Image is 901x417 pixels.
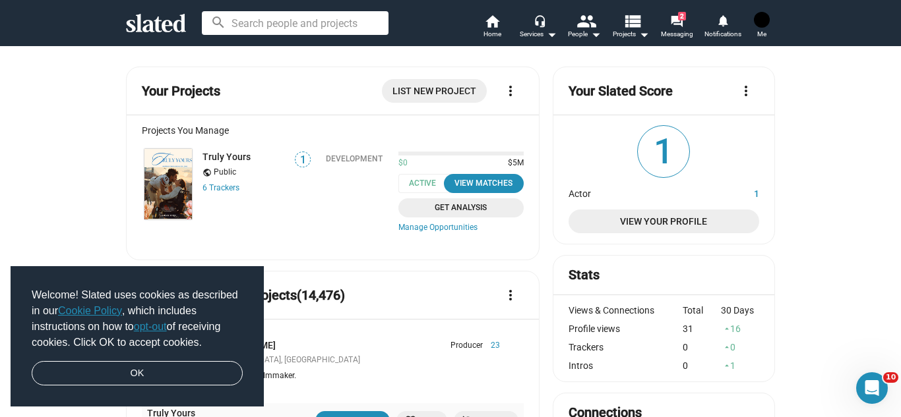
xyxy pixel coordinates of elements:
div: 31 [683,323,721,334]
a: 2Messaging [654,13,700,42]
span: Me [757,26,766,42]
input: Search people and projects [202,11,388,35]
span: $5M [503,158,524,169]
span: 10 [883,372,898,383]
span: 1 [638,126,689,177]
mat-icon: people [576,11,596,30]
mat-icon: arrow_drop_up [722,324,731,333]
span: 1 [295,153,310,167]
span: View Your Profile [579,209,749,233]
div: Trackers [569,342,683,352]
a: Cookie Policy [58,305,122,316]
div: 0 [683,342,721,352]
span: Producer [450,341,483,351]
a: View Your Profile [569,209,759,233]
mat-icon: forum [670,14,683,27]
mat-icon: headset_mic [534,14,545,26]
div: 1 [721,360,759,371]
div: Intros [569,360,683,371]
mat-icon: arrow_drop_down [636,26,652,42]
span: (14,476) [297,287,345,303]
span: Home [483,26,501,42]
div: Total [683,305,721,316]
mat-icon: arrow_drop_up [722,361,731,370]
div: cookieconsent [11,266,264,407]
button: Services [515,13,561,42]
a: opt-out [134,321,167,332]
mat-icon: more_vert [503,83,518,99]
span: List New Project [392,79,476,103]
div: Toronto based filmmaker. [205,371,500,381]
div: 0 [683,360,721,371]
div: Views & Connections [569,305,683,316]
span: Active [398,174,454,193]
span: $0 [398,158,408,169]
span: Welcome! Slated uses cookies as described in our , which includes instructions on how to of recei... [32,287,243,350]
button: Projects [607,13,654,42]
div: People [568,26,601,42]
a: Get Analysis [398,198,524,217]
mat-icon: home [484,13,500,29]
a: List New Project [382,79,487,103]
button: Jessica FrewMe [746,9,778,43]
div: View Matches [452,177,516,190]
mat-icon: notifications [716,14,729,26]
mat-icon: more_vert [503,287,518,303]
mat-card-title: Your Projects [142,82,220,100]
a: Manage Opportunities [398,223,524,233]
a: Truly Yours [202,152,251,162]
a: Notifications [700,13,746,42]
mat-icon: view_list [623,11,642,30]
dt: Actor [569,185,710,199]
div: 16 [721,323,759,334]
div: [GEOGRAPHIC_DATA], [GEOGRAPHIC_DATA] [205,355,500,366]
a: dismiss cookie message [32,361,243,386]
mat-card-title: Stats [569,266,600,284]
mat-icon: arrow_drop_up [722,343,731,352]
img: Jessica Frew [754,12,770,28]
span: Public [214,167,236,178]
mat-icon: more_vert [738,83,754,99]
mat-icon: arrow_drop_down [544,26,559,42]
span: Messaging [661,26,693,42]
span: Get Analysis [406,201,516,215]
div: Profile views [569,323,683,334]
span: Notifications [704,26,741,42]
a: Truly Yours [142,146,195,222]
span: 2 [678,12,686,20]
mat-card-title: Your Slated Score [569,82,673,100]
a: Home [469,13,515,42]
span: s [235,183,239,192]
a: 6 Trackers [202,183,239,192]
span: Projects [613,26,649,42]
div: Development [326,154,383,163]
div: 30 Days [721,305,759,316]
button: People [561,13,607,42]
button: View Matches [444,174,524,193]
div: 0 [721,342,759,352]
dd: 1 [710,185,759,199]
img: Truly Yours [144,149,192,219]
mat-icon: arrow_drop_down [588,26,604,42]
iframe: Intercom live chat [856,372,888,404]
div: Services [520,26,557,42]
div: Projects You Manage [142,125,524,136]
span: 23 [483,341,500,351]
